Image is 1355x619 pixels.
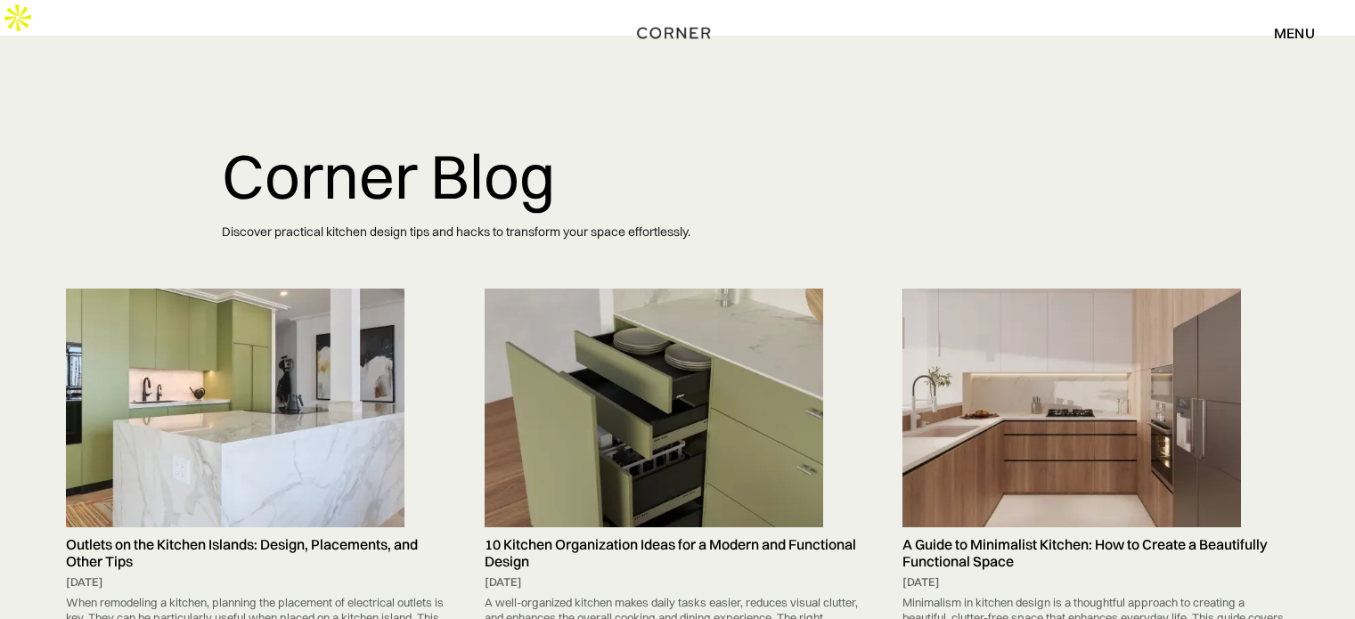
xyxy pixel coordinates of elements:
[1274,26,1315,40] div: menu
[485,574,871,590] div: [DATE]
[1256,18,1315,48] div: menu
[902,574,1289,590] div: [DATE]
[485,536,871,570] h5: 10 Kitchen Organization Ideas for a Modern and Functional Design
[66,574,453,590] div: [DATE]
[902,536,1289,570] h5: A Guide to Minimalist Kitchen: How to Create a Beautifully Functional Space
[631,21,723,45] a: home
[66,536,453,570] h5: Outlets on the Kitchen Islands: Design, Placements, and Other Tips
[222,143,1134,210] h1: Corner Blog
[222,210,1134,254] p: Discover practical kitchen design tips and hacks to transform your space effortlessly.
